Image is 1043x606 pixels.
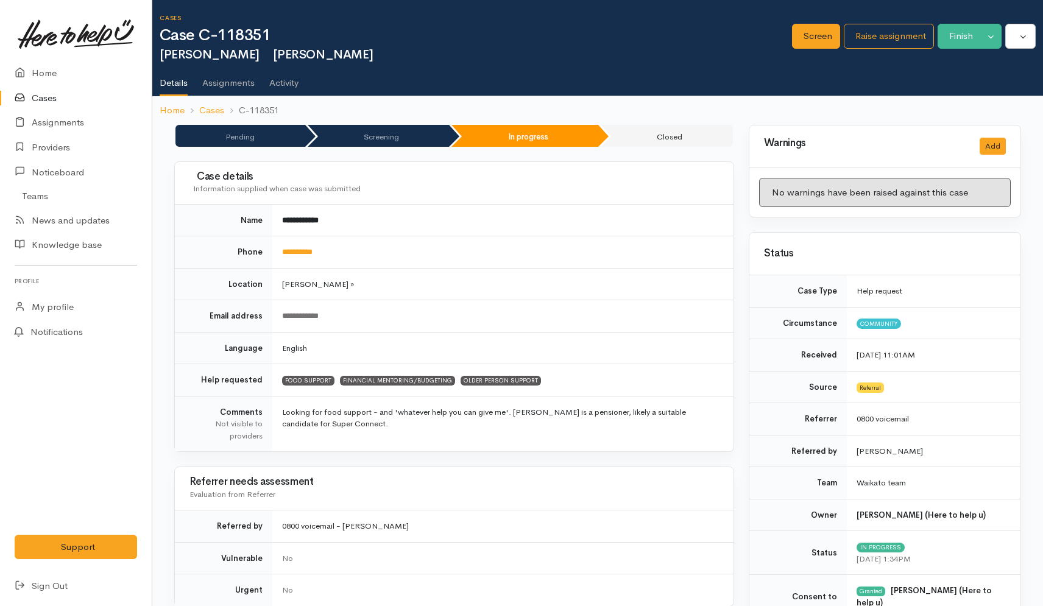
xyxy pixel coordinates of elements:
[749,435,847,467] td: Referred by
[175,300,272,333] td: Email address
[160,27,792,44] h1: Case C-118351
[272,396,734,451] td: Looking for food support - and 'whatever help you can give me'. [PERSON_NAME] is a pensioner, lik...
[152,96,1043,125] nav: breadcrumb
[857,382,884,392] span: Referral
[160,48,792,62] h2: [PERSON_NAME]
[175,510,272,543] td: Referred by
[847,275,1020,307] td: Help request
[267,47,373,62] span: [PERSON_NAME]
[282,584,719,596] div: No
[175,332,272,364] td: Language
[272,510,734,543] td: 0800 voicemail - [PERSON_NAME]
[282,552,719,565] div: No
[451,125,598,147] li: In progress
[160,15,792,21] h6: Cases
[202,62,255,96] a: Assignments
[749,307,847,339] td: Circumstance
[175,542,272,574] td: Vulnerable
[857,350,915,360] time: [DATE] 11:01AM
[189,476,719,488] h3: Referrer needs assessment
[792,24,840,49] a: Screen
[193,183,719,195] div: Information supplied when case was submitted
[857,587,885,596] div: Granted
[847,403,1020,435] td: 0800 voicemail
[175,396,272,451] td: Comments
[764,248,1006,259] h3: Status
[749,275,847,307] td: Case Type
[340,376,455,386] span: FINANCIAL MENTORING/BUDGETING
[282,376,334,386] span: FOOD SUPPORT
[175,236,272,269] td: Phone
[601,125,733,147] li: Closed
[749,531,847,575] td: Status
[749,499,847,531] td: Owner
[749,371,847,403] td: Source
[175,364,272,396] td: Help requested
[749,339,847,372] td: Received
[764,138,965,149] h3: Warnings
[160,104,185,118] a: Home
[308,125,450,147] li: Screening
[175,205,272,236] td: Name
[269,62,299,96] a: Activity
[272,332,734,364] td: English
[175,268,272,300] td: Location
[847,435,1020,467] td: [PERSON_NAME]
[749,467,847,499] td: Team
[189,489,275,499] span: Evaluation from Referrer
[224,104,279,118] li: C-118351
[189,418,263,442] div: Not visible to providers
[461,376,541,386] span: OLDER PERSON SUPPORT
[15,535,137,560] button: Support
[15,273,137,289] h6: Profile
[175,574,272,606] td: Urgent
[857,543,905,552] span: In progress
[857,553,1006,565] div: [DATE] 1:34PM
[938,24,981,49] button: Finish
[282,279,354,289] span: [PERSON_NAME] »
[175,125,305,147] li: Pending
[160,62,188,97] a: Details
[199,104,224,118] a: Cases
[193,171,719,183] h3: Case details
[749,403,847,435] td: Referrer
[844,24,934,49] a: Raise assignment
[857,510,986,520] b: [PERSON_NAME] (Here to help u)
[980,138,1006,155] button: Add
[759,178,1011,208] div: No warnings have been raised against this case
[857,477,906,488] span: Waikato team
[857,319,901,328] span: Community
